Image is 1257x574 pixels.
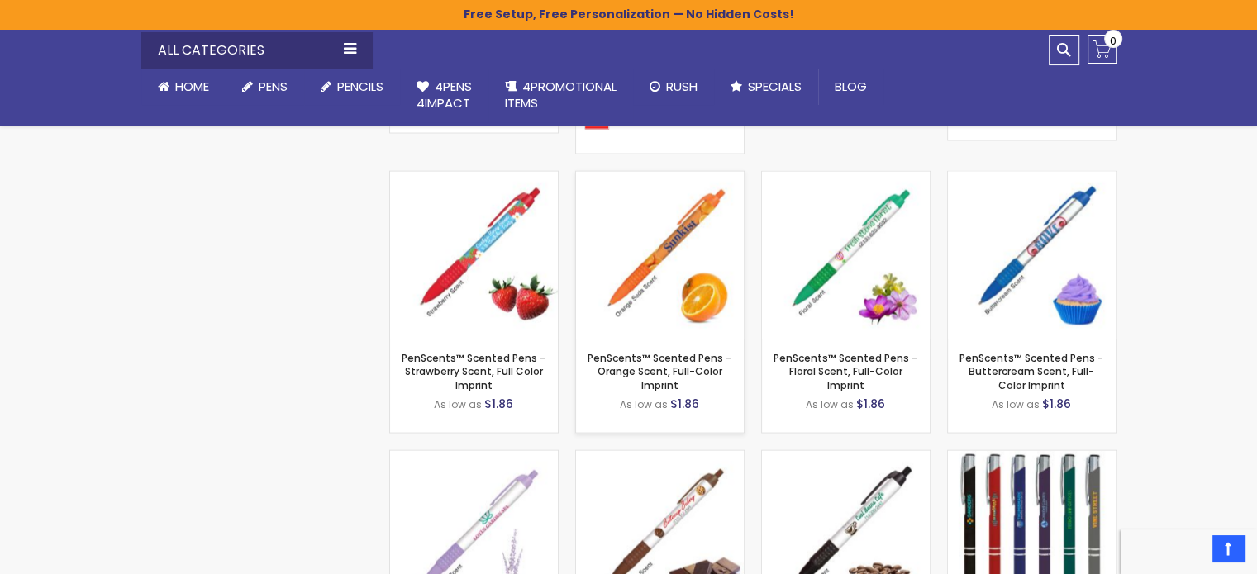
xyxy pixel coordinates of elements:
[959,351,1103,391] a: PenScents™ Scented Pens - Buttercream Scent, Full-Color Imprint
[1088,35,1117,64] a: 0
[633,69,714,105] a: Rush
[488,69,633,122] a: 4PROMOTIONALITEMS
[620,397,668,411] span: As low as
[505,78,617,111] span: 4PROMOTIONAL ITEMS
[434,397,482,411] span: As low as
[576,172,744,339] img: PenScents™ Scented Pens - Orange Scent, Full-Color Imprint
[748,78,802,95] span: Specials
[588,351,731,391] a: PenScents™ Scented Pens - Orange Scent, Full-Color Imprint
[141,32,373,69] div: All Categories
[175,78,209,95] span: Home
[774,351,917,391] a: PenScents™ Scented Pens - Floral Scent, Full-Color Imprint
[948,171,1116,185] a: PenScents™ Scented Pens - Buttercream Scent, Full-Color Imprint
[576,450,744,464] a: PenScents™ Scented Pens - Chocolate Scent, Full-Color Imprint
[1121,529,1257,574] iframe: Google Customer Reviews
[390,172,558,339] img: PenScents™ Scented Pens - Strawberry Scent, Full Color Imprint
[402,351,545,391] a: PenScents™ Scented Pens - Strawberry Scent, Full Color Imprint
[670,396,699,412] span: $1.86
[1110,33,1117,49] span: 0
[226,69,304,105] a: Pens
[856,396,885,412] span: $1.86
[762,171,930,185] a: PenScents™ Scented Pens - Floral Scent, Full-Color Imprint
[417,78,472,111] span: 4Pens 4impact
[576,171,744,185] a: PenScents™ Scented Pens - Orange Scent, Full-Color Imprint
[714,69,818,105] a: Specials
[484,396,513,412] span: $1.86
[948,450,1116,464] a: Tres-Chic Softy Stylus Pen - ColorJet
[806,397,854,411] span: As low as
[762,450,930,464] a: PenScents™ Scented Pens - Coffee Scent, Full-Color Imprint
[818,69,883,105] a: Blog
[835,78,867,95] span: Blog
[259,78,288,95] span: Pens
[666,78,698,95] span: Rush
[400,69,488,122] a: 4Pens4impact
[141,69,226,105] a: Home
[762,172,930,339] img: PenScents™ Scented Pens - Floral Scent, Full-Color Imprint
[948,172,1116,339] img: PenScents™ Scented Pens - Buttercream Scent, Full-Color Imprint
[992,397,1040,411] span: As low as
[390,171,558,185] a: PenScents™ Scented Pens - Strawberry Scent, Full Color Imprint
[1042,396,1071,412] span: $1.86
[304,69,400,105] a: Pencils
[390,450,558,464] a: PenScents™ Scented Pens - Lavender Scent, Full-Color Imprint
[337,78,383,95] span: Pencils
